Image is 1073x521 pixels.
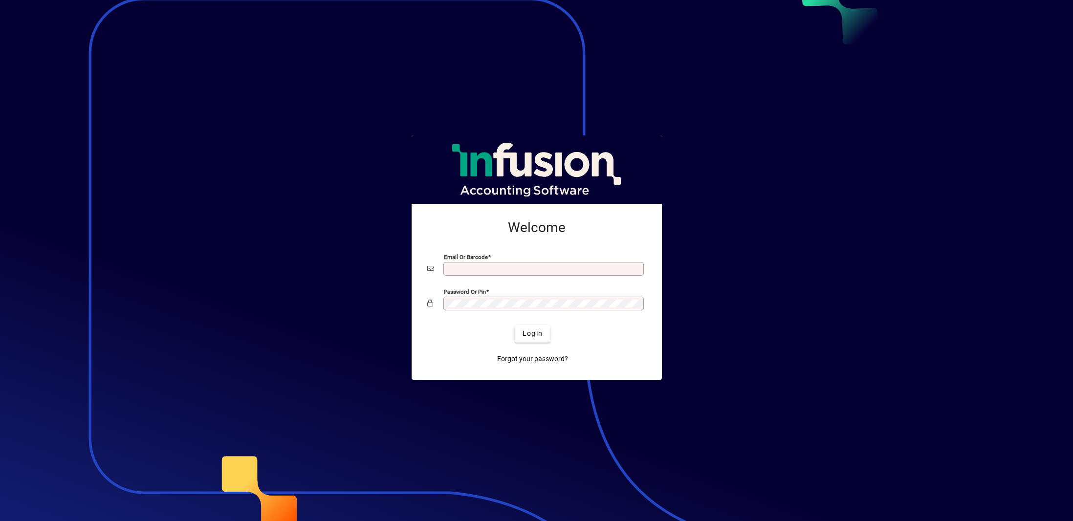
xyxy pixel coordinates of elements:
[427,219,646,236] h2: Welcome
[523,328,543,339] span: Login
[497,354,568,364] span: Forgot your password?
[493,350,572,368] a: Forgot your password?
[444,288,486,295] mat-label: Password or Pin
[515,325,550,343] button: Login
[444,253,488,260] mat-label: Email or Barcode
